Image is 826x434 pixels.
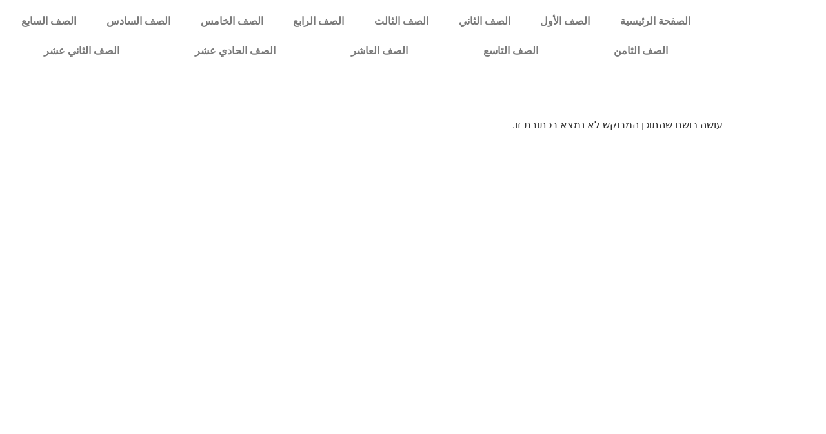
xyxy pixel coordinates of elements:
a: الصف العاشر [314,36,446,66]
a: الصفحة الرئيسية [605,6,706,36]
a: الصف الحادي عشر [157,36,314,66]
a: الصف الرابع [278,6,359,36]
a: الصف الثامن [576,36,706,66]
a: الصف الخامس [185,6,278,36]
a: الصف الثاني عشر [6,36,157,66]
a: الصف الثالث [359,6,444,36]
a: الصف السادس [92,6,186,36]
a: الصف الثاني [443,6,525,36]
a: الصف السابع [6,6,92,36]
p: עושה רושם שהתוכן המבוקש לא נמצא בכתובת זו. [103,117,723,133]
a: الصف التاسع [446,36,576,66]
a: الصف الأول [525,6,605,36]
